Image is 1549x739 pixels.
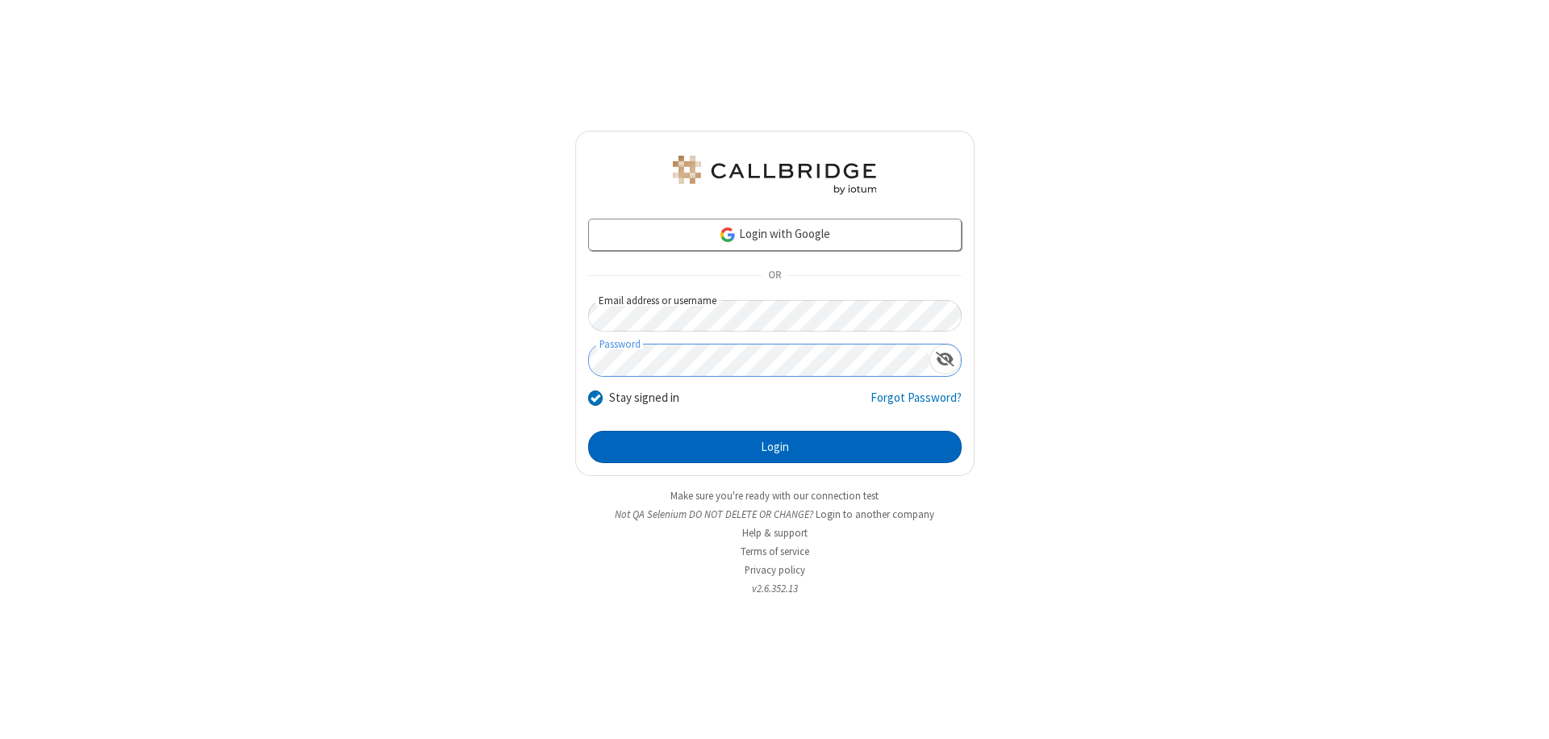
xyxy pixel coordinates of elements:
a: Make sure you're ready with our connection test [670,489,879,503]
li: Not QA Selenium DO NOT DELETE OR CHANGE? [575,507,975,522]
img: QA Selenium DO NOT DELETE OR CHANGE [670,156,879,194]
iframe: Chat [1509,697,1537,728]
a: Forgot Password? [871,389,962,420]
a: Help & support [742,526,808,540]
label: Stay signed in [609,389,679,407]
input: Email address or username [588,300,962,332]
span: OR [762,265,787,287]
button: Login [588,431,962,463]
a: Login with Google [588,219,962,251]
input: Password [589,344,929,376]
a: Terms of service [741,545,809,558]
div: Show password [929,344,961,374]
li: v2.6.352.13 [575,581,975,596]
a: Privacy policy [745,563,805,577]
img: google-icon.png [719,226,737,244]
button: Login to another company [816,507,934,522]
